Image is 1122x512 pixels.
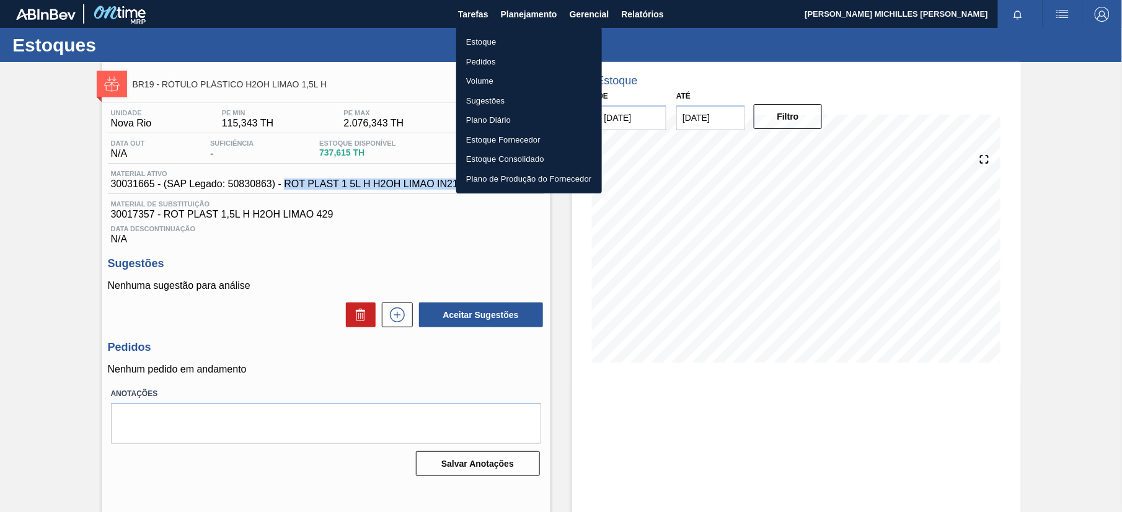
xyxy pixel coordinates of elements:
a: Estoque Consolidado [456,149,602,169]
a: Volume [456,71,602,91]
a: Sugestões [456,91,602,111]
a: Plano de Produção do Fornecedor [456,169,602,189]
a: Estoque [456,32,602,52]
a: Pedidos [456,52,602,72]
a: Plano Diário [456,110,602,130]
a: Estoque Fornecedor [456,130,602,150]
